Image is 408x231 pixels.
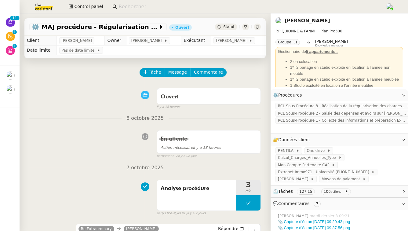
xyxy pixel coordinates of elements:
img: users%2FcRgg4TJXLQWrBH1iwK9wYfCha1e2%2Favatar%2Fc9d2fa25-7b78-4dd4-b0f3-ccfa08be62e5 [6,71,15,80]
span: Mon Compte Partenaire CAF [278,162,332,168]
td: Owner [105,36,126,46]
u: 5 appartements : [306,49,338,54]
span: [PERSON_NAME] [278,213,310,219]
td: Client [24,36,56,46]
span: [PERSON_NAME] [62,38,92,44]
span: min [236,189,260,194]
span: il y a 18 heures [161,145,221,150]
a: 📎 Capture d’écran [DATE] 09.20.43.png [278,219,350,224]
span: il y a 18 heures [157,105,180,110]
p: 1 [13,30,16,35]
td: Exécutant [181,36,211,46]
span: RCL Sous-Procédure 1 - Collecte des informations et préparation Excel [278,117,407,123]
span: mardi dernier à 09:21 [310,213,351,219]
span: Plan Pro [321,29,335,33]
span: Tâches [278,189,293,194]
button: Message [165,68,191,77]
span: Moyens de paiement [322,176,362,182]
span: Commentaire [194,69,223,76]
nz-tag: Groupe F.1 [275,39,300,45]
input: Rechercher [118,3,379,11]
nz-badge-sup: 1 [13,44,17,48]
div: ⚙️Procédures [271,89,408,101]
span: Commentaires [278,201,309,206]
button: Tâche [140,68,165,77]
span: & [307,39,310,47]
span: Procédures [278,93,302,97]
span: par [157,211,162,216]
span: 106 [324,189,331,194]
div: Gestionnaire de [278,49,401,55]
span: En attente [161,136,187,142]
span: ⚙️ MAJ procédure - Régularisation des charges locatives [32,24,158,30]
span: Analyse procédure [161,184,232,193]
span: Calcul_Charges_Annuelles_Type [278,155,338,161]
a: 📎 Capture d’écran [DATE] 09.37.56.png [278,226,350,230]
span: 🔐 [273,136,313,143]
span: RCL Sous-Procédure 3 - Réalisation de la régularisation des charges sur [PERSON_NAME] [278,103,407,109]
p: 1 [15,16,17,21]
p: 1 [13,44,16,50]
app-user-label: Knowledge manager [315,39,348,47]
small: Romane V. [157,154,197,159]
span: [PERSON_NAME] [315,39,348,44]
nz-tag: 7 [314,201,321,207]
span: 3 [236,181,260,189]
span: 💬 [273,201,323,206]
div: 🔐Données client [271,134,408,146]
span: P.PIQUIONNE & FANMI [275,29,315,33]
small: actions [331,190,341,193]
img: users%2FcRgg4TJXLQWrBH1iwK9wYfCha1e2%2Favatar%2Fc9d2fa25-7b78-4dd4-b0f3-ccfa08be62e5 [6,85,15,94]
span: Knowledge manager [315,44,344,47]
span: Be Extraordinary [81,227,112,231]
nz-badge-sup: 1 [13,30,17,34]
span: Action nécessaire [161,145,193,150]
span: [PERSON_NAME] [131,38,164,44]
span: One drive [307,148,327,154]
span: par [157,154,162,159]
p: 1 [12,16,15,21]
span: [PERSON_NAME] [216,38,249,44]
span: Tâche [149,69,161,76]
span: il y a 2 jours [187,211,206,216]
nz-badge-sup: 11 [10,16,19,20]
a: [PERSON_NAME] [285,18,330,24]
div: Ouvert [175,26,189,29]
span: Statut [223,25,235,29]
span: Control panel [74,3,103,10]
li: 1*T2 partagé en studio exploité en location à l’année meublée [290,76,401,82]
nz-tag: 127:15 [297,189,315,195]
li: 1 Studio exploité en location à l’année meublée [290,82,401,89]
span: Ouvert [161,94,179,100]
img: users%2FPPrFYTsEAUgQy5cK5MCpqKbOX8K2%2Favatar%2FCapture%20d%E2%80%99e%CC%81cran%202023-06-05%20a%... [386,3,393,10]
span: 7 octobre 2025 [122,164,169,172]
span: [PERSON_NAME] [278,176,311,182]
small: [PERSON_NAME] [157,211,206,216]
span: Extranet Immo971 - Université [PHONE_NUMBER] [278,169,371,175]
span: 300 [335,29,342,33]
img: users%2FcRgg4TJXLQWrBH1iwK9wYfCha1e2%2Favatar%2Fc9d2fa25-7b78-4dd4-b0f3-ccfa08be62e5 [275,17,282,24]
button: Commentaire [190,68,227,77]
span: Données client [278,137,310,142]
span: Pas de date limite [62,47,97,53]
span: ⏲️ [273,189,353,194]
span: Message [168,69,187,76]
td: Date limite [24,46,56,55]
span: ⚙️ [273,92,305,99]
button: Control panel [65,2,107,11]
div: ⏲️Tâches 127:15 106actions [271,185,408,197]
li: 1*T2 partagé en studio exploité en location à l’année non meublé [290,64,401,76]
span: RENTILA [278,148,296,154]
span: il y a un jour [178,154,197,159]
div: 💬Commentaires 7 [271,198,408,210]
li: 2 en colocation [290,59,401,65]
span: RCL Sous-Procédure 2 - Saisie des dépenses et avoirs sur [PERSON_NAME] [278,110,407,116]
span: 8 octobre 2025 [122,114,169,123]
